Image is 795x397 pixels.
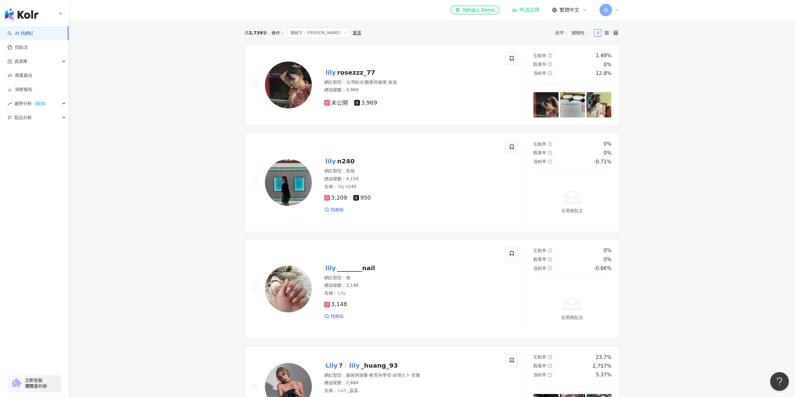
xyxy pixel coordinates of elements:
div: 0% [604,141,611,147]
span: 互動率 [533,355,546,360]
span: question-circle [548,355,552,359]
span: 漲粉率 [533,71,546,76]
span: 3,148 [324,301,347,308]
mark: Lily [324,360,339,370]
span: rosezzz_77 [337,69,375,76]
span: n240 [345,184,356,189]
div: 網紅類型 ： [324,79,498,86]
span: 名稱 ： [324,290,346,296]
a: 申請試用 [512,7,539,13]
span: 找相似 [330,207,344,213]
div: 0% [604,247,611,254]
div: 共 筆 [245,30,267,35]
mark: LILY [337,387,347,394]
div: -0.71% [594,158,612,165]
span: question-circle [548,62,552,67]
span: n240 [337,157,355,165]
div: 總追蹤數 ： 3,969 [324,87,498,93]
span: 資源庫 [14,54,27,68]
span: 漲粉率 [533,266,546,271]
img: chrome extension [10,378,22,388]
a: KOL Avatarlilyn240網紅類型：彩妝總追蹤數：4,159名稱：lilyn2403,209950找相似互動率question-circle0%觀看率question-circle0%... [245,133,619,232]
span: 未公開 [324,100,348,106]
img: KOL Avatar [265,265,312,312]
a: 洞察報告 [7,87,32,93]
div: 網紅類型 ： [324,372,498,379]
span: question-circle [548,373,552,377]
span: question-circle [548,53,552,57]
span: · [410,373,411,378]
div: 23.7% [596,354,612,361]
img: post-image [533,92,559,117]
mark: lily [337,183,345,190]
a: KOL Avatarlily________nail網紅類型：無總追蹤數：3,148名稱：Lily3,148找相似互動率question-circle0%觀看率question-circle0%... [245,239,619,338]
span: · [364,80,365,85]
span: 立即安裝 瀏覽器外掛 [25,378,47,389]
span: 2,739 [249,30,263,35]
span: 找相似 [330,313,344,320]
span: 互動率 [533,141,546,146]
iframe: Help Scout Beacon - Open [770,372,789,391]
div: 預約線上 Demo [455,7,494,13]
div: 12.8% [596,70,612,77]
span: 彩妝 [346,168,355,173]
span: · [391,373,392,378]
span: question-circle [548,71,552,75]
div: 重置 [353,30,361,35]
span: 繁體中文 [559,7,579,13]
div: BETA [33,101,47,107]
span: 名稱 ： [324,387,358,394]
span: · [387,80,388,85]
mark: lily [324,156,337,166]
span: 3,209 [324,195,347,201]
span: question-circle [548,151,552,155]
span: 關鍵字：[PERSON_NAME] [287,27,350,38]
span: ? [339,362,343,369]
span: 趨勢分析 [14,97,47,111]
img: KOL Avatar [265,159,312,206]
div: 0% [604,61,611,68]
div: 總追蹤數 ： 3,148 [324,282,498,289]
a: 找相似 [324,313,344,320]
div: 5.37% [596,371,612,378]
span: question-circle [548,364,552,368]
a: 找相似 [324,207,344,213]
span: _huang_93 [361,362,398,369]
mark: lily [324,263,337,273]
img: KOL Avatar [265,62,312,108]
img: post-image [586,92,612,117]
span: question-circle [548,257,552,261]
a: 預約線上 Demo [450,6,499,14]
span: 觀看率 [533,257,546,262]
span: 音樂 [411,373,420,378]
img: logo [5,8,38,21]
div: 網紅類型 ： 無 [324,275,498,281]
div: 總追蹤數 ： 4,159 [324,176,498,182]
span: 台灣政治 [346,80,364,85]
span: 3,969 [354,100,377,106]
span: 觀看率 [533,62,546,67]
span: 條件 ： [267,30,285,35]
span: ________nail [337,264,375,272]
div: 近期無貼文 [561,207,583,214]
div: 總追蹤數 ： 2,884 [324,380,498,386]
span: 互動率 [533,53,546,58]
span: 命理占卜 [392,373,410,378]
a: searchAI 找網紅 [7,30,34,37]
span: 名稱 ： [324,183,356,190]
span: 關聯性 [572,28,590,38]
mark: lily [324,67,337,77]
span: 漲粉率 [533,372,546,377]
a: KOL Avatarlilyrosezzz_77網紅類型：台灣政治·醫療與健康·旅遊總追蹤數：3,969未公開3,969互動率question-circle1.49%觀看率question-ci... [245,44,619,125]
span: 觀看率 [533,150,546,155]
div: 0% [604,256,611,263]
span: 醫療與健康 [365,80,387,85]
span: question-circle [548,159,552,164]
span: 漲粉率 [533,159,546,164]
span: rise [7,102,12,106]
span: 藝術與娛樂 [346,373,368,378]
span: _荔荔 [347,388,358,393]
mark: lily [348,360,361,370]
span: 教育與學習 [369,373,391,378]
img: post-image [560,92,585,117]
